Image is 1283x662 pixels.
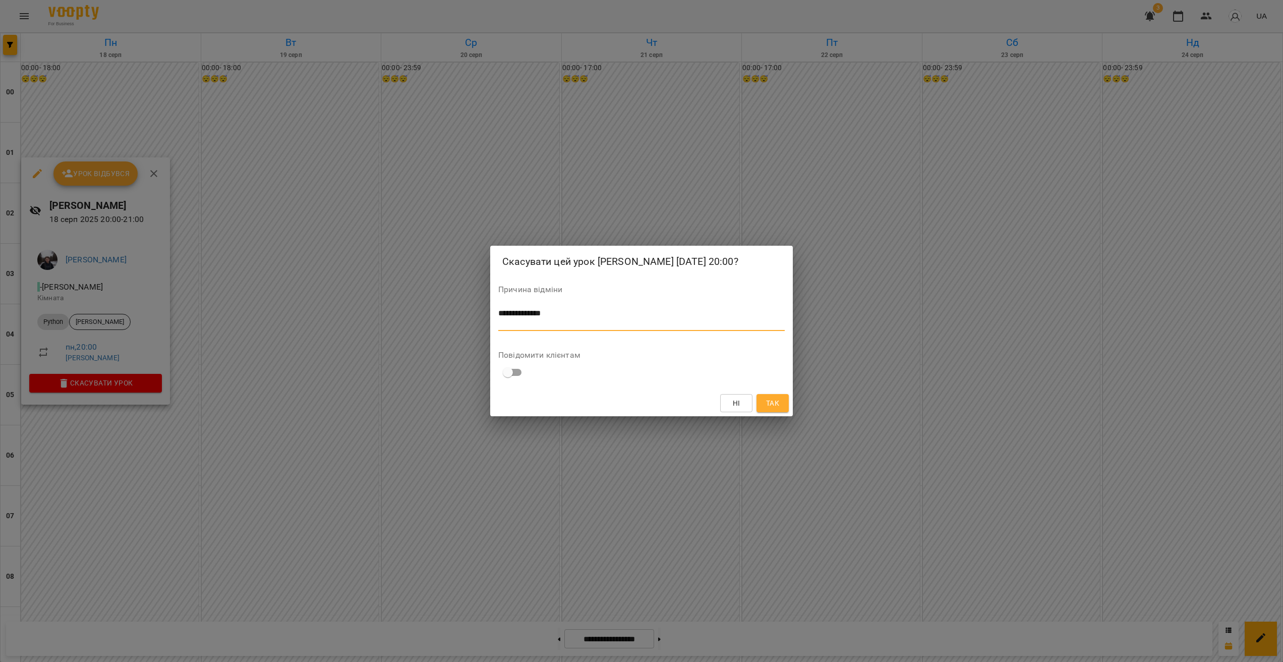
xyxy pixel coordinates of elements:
label: Повідомити клієнтам [498,351,785,359]
span: Ні [733,397,740,409]
h2: Скасувати цей урок [PERSON_NAME] [DATE] 20:00? [502,254,781,269]
span: Так [766,397,779,409]
button: Ні [720,394,752,412]
button: Так [756,394,789,412]
label: Причина відміни [498,286,785,294]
